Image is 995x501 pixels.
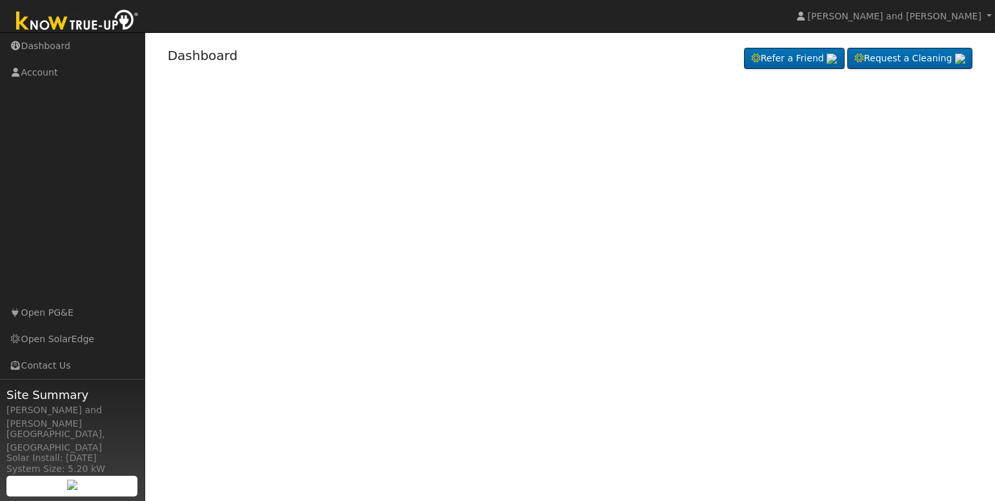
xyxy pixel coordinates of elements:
img: retrieve [67,480,77,490]
div: [PERSON_NAME] and [PERSON_NAME] [6,404,138,431]
div: System Size: 5.20 kW [6,462,138,476]
img: Know True-Up [10,7,145,36]
div: [GEOGRAPHIC_DATA], [GEOGRAPHIC_DATA] [6,427,138,455]
span: Site Summary [6,386,138,404]
span: [PERSON_NAME] and [PERSON_NAME] [808,11,981,21]
a: Request a Cleaning [847,48,972,70]
img: retrieve [955,54,965,64]
img: retrieve [827,54,837,64]
div: Solar Install: [DATE] [6,451,138,465]
a: Dashboard [168,48,238,63]
a: Refer a Friend [744,48,845,70]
